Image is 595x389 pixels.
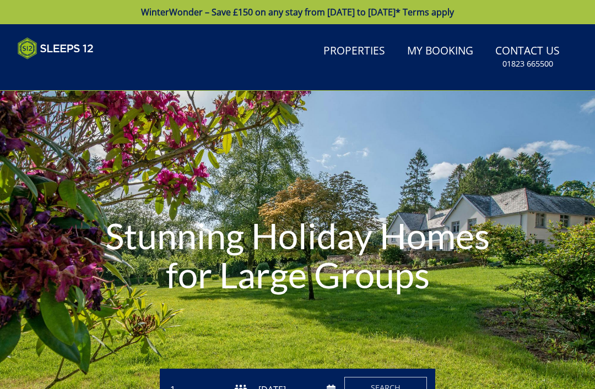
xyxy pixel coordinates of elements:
[18,37,94,59] img: Sleeps 12
[502,58,553,69] small: 01823 665500
[491,39,564,75] a: Contact Us01823 665500
[12,66,128,75] iframe: Customer reviews powered by Trustpilot
[403,39,478,64] a: My Booking
[319,39,390,64] a: Properties
[89,194,506,317] h1: Stunning Holiday Homes for Large Groups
